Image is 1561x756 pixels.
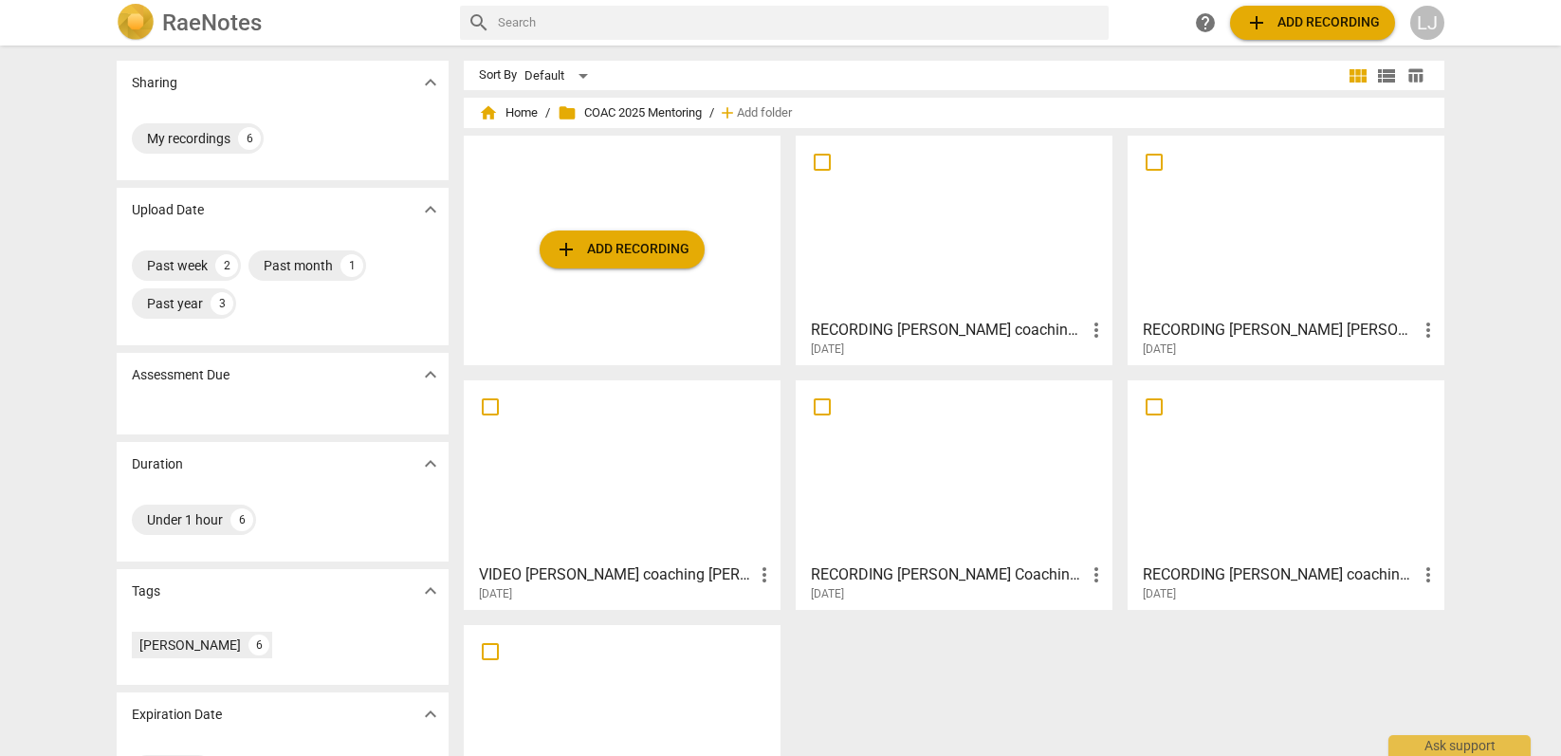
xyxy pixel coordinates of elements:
[340,254,363,277] div: 1
[132,73,177,93] p: Sharing
[479,68,517,83] div: Sort By
[1372,62,1401,90] button: List view
[811,586,844,602] span: [DATE]
[540,230,705,268] button: Upload
[1143,319,1417,341] h3: RECORDING Erin Ulric Coaching Reid 2025-08-18
[147,294,203,313] div: Past year
[470,387,774,601] a: VIDEO [PERSON_NAME] coaching [PERSON_NAME] [DATE][DATE]
[479,103,498,122] span: home
[498,8,1101,38] input: Search
[1417,319,1440,341] span: more_vert
[1143,563,1417,586] h3: RECORDING Carrie Cortiglio coaching Ross 7-10-2025
[162,9,262,36] h2: RaeNotes
[132,705,222,725] p: Expiration Date
[1245,11,1268,34] span: add
[524,61,595,91] div: Default
[416,195,445,224] button: Show more
[1417,563,1440,586] span: more_vert
[1388,735,1531,756] div: Ask support
[416,450,445,478] button: Show more
[419,703,442,726] span: expand_more
[1085,563,1108,586] span: more_vert
[1085,319,1108,341] span: more_vert
[132,365,230,385] p: Assessment Due
[139,636,241,655] div: [PERSON_NAME]
[419,198,442,221] span: expand_more
[811,341,844,358] span: [DATE]
[558,103,702,122] span: COAC 2025 Mentoring
[419,363,442,386] span: expand_more
[545,106,550,120] span: /
[147,129,230,148] div: My recordings
[479,563,753,586] h3: VIDEO Shana Shaw coaching Debra 8-12-25
[1143,341,1176,358] span: [DATE]
[132,581,160,601] p: Tags
[1194,11,1217,34] span: help
[416,360,445,389] button: Show more
[416,700,445,728] button: Show more
[1375,65,1398,87] span: view_list
[753,563,776,586] span: more_vert
[264,256,333,275] div: Past month
[718,103,737,122] span: add
[147,256,208,275] div: Past week
[1143,586,1176,602] span: [DATE]
[1347,65,1369,87] span: view_module
[1134,387,1438,601] a: RECORDING [PERSON_NAME] coaching [PERSON_NAME] [DATE][DATE]
[737,106,792,120] span: Add folder
[147,510,223,529] div: Under 1 hour
[238,127,261,150] div: 6
[1410,6,1444,40] button: LJ
[1134,142,1438,357] a: RECORDING [PERSON_NAME] [PERSON_NAME] Coaching [PERSON_NAME] [DATE][DATE]
[132,200,204,220] p: Upload Date
[479,586,512,602] span: [DATE]
[558,103,577,122] span: folder
[1401,62,1429,90] button: Table view
[1344,62,1372,90] button: Tile view
[802,142,1106,357] a: RECORDING [PERSON_NAME] coaching [PERSON_NAME] [DATE][DATE]
[555,238,578,261] span: add
[1188,6,1222,40] a: Help
[117,4,155,42] img: Logo
[802,387,1106,601] a: RECORDING [PERSON_NAME] Coaching [PERSON_NAME] [DATE][DATE]
[419,580,442,602] span: expand_more
[416,68,445,97] button: Show more
[1406,66,1424,84] span: table_chart
[468,11,490,34] span: search
[1230,6,1395,40] button: Upload
[811,319,1085,341] h3: RECORDING Ross Horne coaching Eric 2025-09-07
[230,508,253,531] div: 6
[1245,11,1380,34] span: Add recording
[555,238,689,261] span: Add recording
[479,103,538,122] span: Home
[419,452,442,475] span: expand_more
[215,254,238,277] div: 2
[811,563,1085,586] h3: RECORDING Reid Bryan Coaching Alex 7-15-25
[211,292,233,315] div: 3
[248,635,269,655] div: 6
[117,4,445,42] a: LogoRaeNotes
[419,71,442,94] span: expand_more
[709,106,714,120] span: /
[132,454,183,474] p: Duration
[416,577,445,605] button: Show more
